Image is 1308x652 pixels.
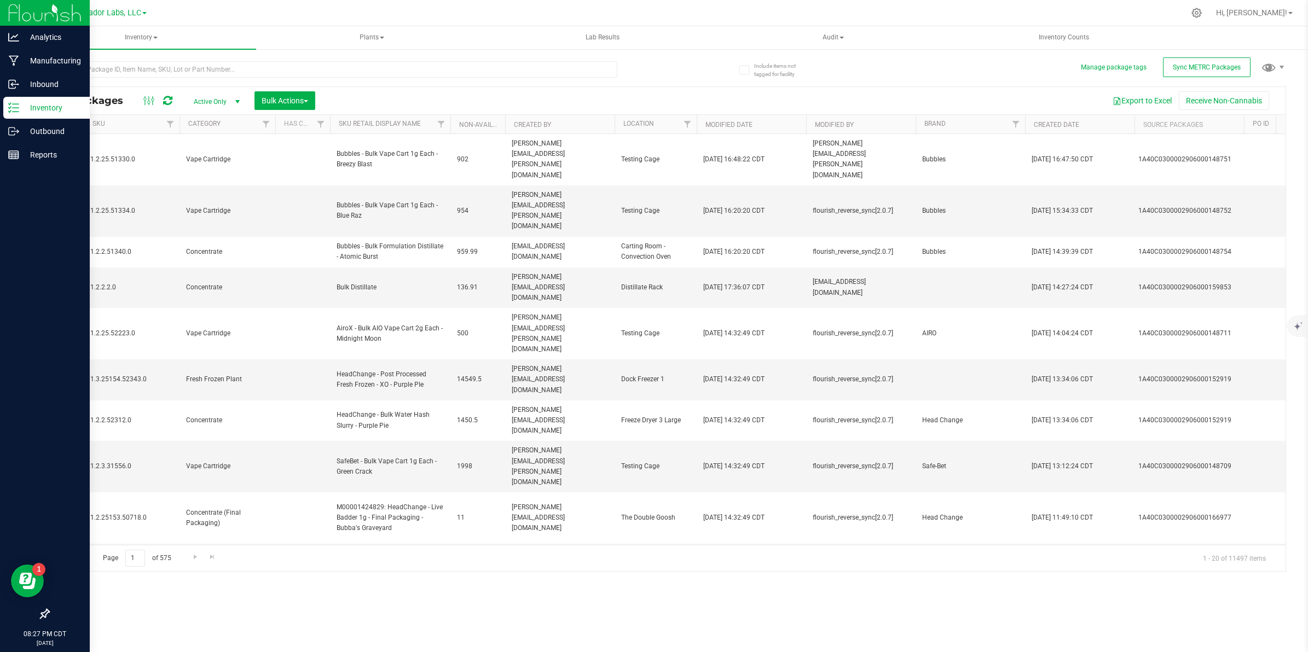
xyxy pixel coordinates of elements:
span: 1.2.25153.50718.0 [90,513,173,523]
span: [DATE] 14:32:49 CDT [703,513,765,523]
span: Bulk Actions [262,96,308,105]
span: Vape Cartridge [186,328,269,339]
span: Concentrate [186,282,269,293]
inline-svg: Outbound [8,126,19,137]
div: Value 1: 1A40C0300002906000152919 [1138,374,1241,385]
span: [DATE] 16:20:20 CDT [703,247,765,257]
span: [DATE] 14:27:24 CDT [1032,282,1093,293]
span: 1.2.25.52223.0 [90,328,173,339]
span: [DATE] 14:32:49 CDT [703,461,765,471]
span: [DATE] 13:34:06 CDT [1032,374,1093,385]
input: 1 [125,550,145,567]
inline-svg: Manufacturing [8,55,19,66]
span: Plants [258,27,487,49]
span: Page of 575 [94,550,180,567]
span: Hi, [PERSON_NAME]! [1216,8,1287,17]
p: Inventory [19,101,85,114]
a: Lab Results [488,26,717,49]
inline-svg: Inventory [8,102,19,113]
span: [PERSON_NAME][EMAIL_ADDRESS][PERSON_NAME][DOMAIN_NAME] [512,138,608,181]
a: SKU [92,120,105,127]
p: [DATE] [5,639,85,647]
a: Non-Available [459,121,508,129]
span: All Packages [57,95,134,107]
a: PO ID [1253,120,1269,127]
iframe: Resource center [11,564,44,597]
span: [DATE] 14:32:49 CDT [703,328,765,339]
span: flourish_reverse_sync[2.0.7] [813,461,909,471]
span: [PERSON_NAME][EMAIL_ADDRESS][DOMAIN_NAME] [512,405,608,436]
span: [DATE] 16:47:50 CDT [1032,154,1093,165]
span: AiroX - Bulk AIO Vape Cart 2g Each - Midnight Moon [337,323,444,344]
span: Concentrate [186,247,269,257]
p: Reports [19,148,85,161]
span: 959.99 [457,247,499,257]
span: [PERSON_NAME][EMAIL_ADDRESS][DOMAIN_NAME] [512,272,608,304]
span: [DATE] 16:20:20 CDT [703,206,765,216]
div: Value 1: 1A40C0300002906000148751 [1138,154,1241,165]
button: Manage package tags [1081,63,1147,72]
span: [DATE] 14:32:49 CDT [703,415,765,426]
span: [PERSON_NAME][EMAIL_ADDRESS][PERSON_NAME][DOMAIN_NAME] [813,138,909,181]
a: Go to the last page [205,550,221,564]
span: 11 [457,513,499,523]
span: [DATE] 17:36:07 CDT [703,282,765,293]
a: Inventory Counts [949,26,1179,49]
span: 1.2.2.2.0 [90,282,173,293]
a: Filter [432,115,450,133]
div: Value 1: 1A40C0300002906000152919 [1138,415,1241,426]
span: Bubbles - Bulk Vape Cart 1g Each - Blue Raz [337,200,444,221]
a: Created By [514,121,551,129]
span: 1998 [457,461,499,471]
a: Modified Date [705,121,753,129]
span: [EMAIL_ADDRESS][DOMAIN_NAME] [512,241,608,262]
p: Outbound [19,125,85,138]
a: Category [188,120,221,127]
span: 14549.5 [457,374,499,385]
span: [PERSON_NAME][EMAIL_ADDRESS][PERSON_NAME][DOMAIN_NAME] [512,445,608,487]
span: 500 [457,328,499,339]
span: Sync METRC Packages [1173,63,1241,71]
div: Value 1: 1A40C0300002906000148752 [1138,206,1241,216]
a: Filter [312,115,330,133]
a: Filter [161,115,180,133]
button: Receive Non-Cannabis [1179,91,1269,110]
a: SKU Retail Display Name [339,120,421,127]
a: Audit [719,26,948,49]
span: Testing Cage [621,328,690,339]
span: 1450.5 [457,415,499,426]
div: Value 1: 1A40C0300002906000148754 [1138,247,1241,257]
span: [DATE] 13:34:06 CDT [1032,415,1093,426]
a: Created Date [1034,121,1079,129]
button: Sync METRC Packages [1163,57,1251,77]
iframe: Resource center unread badge [32,563,45,576]
p: 08:27 PM CDT [5,629,85,639]
span: [PERSON_NAME][EMAIL_ADDRESS][PERSON_NAME][DOMAIN_NAME] [512,190,608,232]
a: Filter [1007,115,1025,133]
span: Testing Cage [621,154,690,165]
th: Has COA [275,115,330,134]
a: Plants [257,26,487,49]
button: Export to Excel [1106,91,1179,110]
p: Manufacturing [19,54,85,67]
a: Filter [257,115,275,133]
span: Inventory Counts [1024,33,1104,42]
span: Testing Cage [621,206,690,216]
span: Vape Cartridge [186,206,269,216]
span: Bubbles - Bulk Vape Cart 1g Each - Breezy Blast [337,149,444,170]
span: Audit [719,27,948,49]
span: HeadChange - Bulk Water Hash Slurry - Purple Pie [337,410,444,430]
span: Testing Cage [621,461,690,471]
p: Analytics [19,31,85,44]
span: Bubbles - Bulk Formulation Distillate - Atomic Burst [337,241,444,262]
span: [DATE] 11:49:10 CDT [1032,513,1093,523]
div: Value 1: 1A40C0300002906000148709 [1138,461,1241,471]
span: Lab Results [571,33,634,42]
span: Dock Freezer 1 [621,374,690,385]
span: flourish_reverse_sync[2.0.7] [813,513,909,523]
span: [DATE] 14:39:39 CDT [1032,247,1093,257]
span: Inventory [26,26,256,49]
span: Fresh Frozen Plant [186,374,269,385]
span: Safe-Bet [922,461,1018,471]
